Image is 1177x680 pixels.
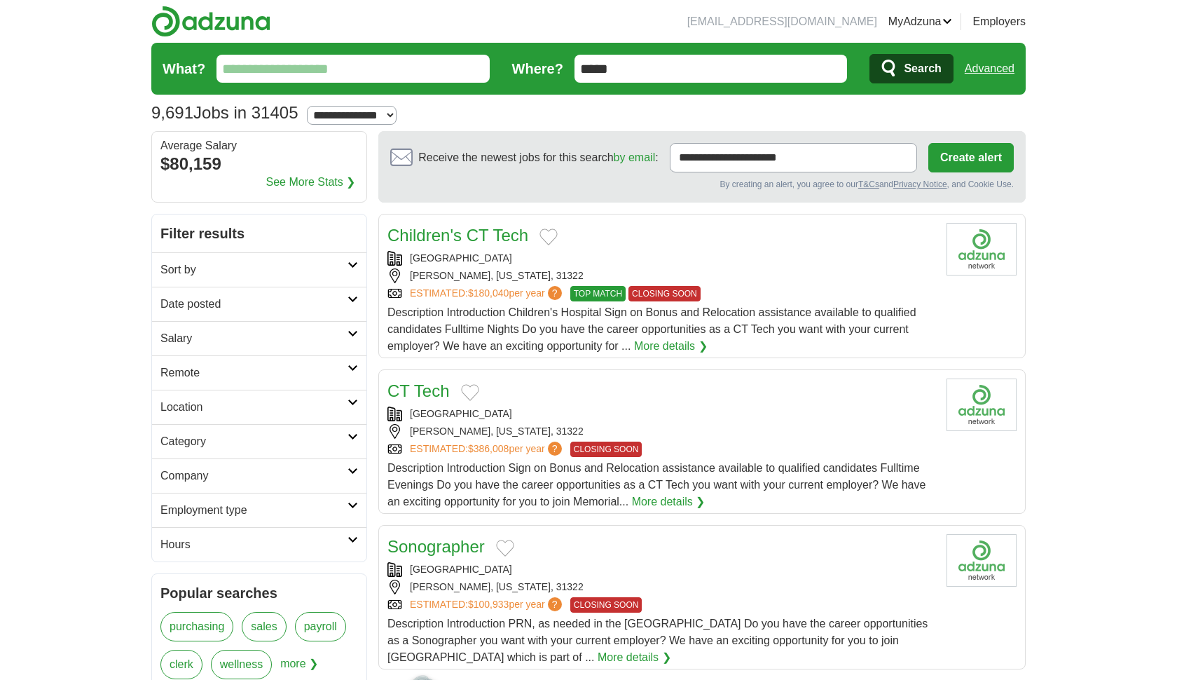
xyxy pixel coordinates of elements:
[410,442,565,457] a: ESTIMATED:$386,008per year?
[548,286,562,300] span: ?
[628,286,701,301] span: CLOSING SOON
[387,381,450,400] a: CT Tech
[151,6,270,37] img: Adzuna logo
[598,649,671,666] a: More details ❯
[928,143,1014,172] button: Create alert
[152,390,366,424] a: Location
[972,13,1026,30] a: Employers
[904,55,941,83] span: Search
[160,583,358,604] h2: Popular searches
[387,562,935,577] div: [GEOGRAPHIC_DATA]
[947,379,1017,431] img: Company logo
[160,502,347,519] h2: Employment type
[548,442,562,456] span: ?
[152,215,366,252] h2: Filter results
[266,174,356,191] a: See More Stats ❯
[152,424,366,458] a: Category
[152,458,366,493] a: Company
[410,286,565,301] a: ESTIMATED:$180,040per year?
[160,433,347,450] h2: Category
[687,13,877,30] li: [EMAIL_ADDRESS][DOMAIN_NAME]
[160,399,347,416] h2: Location
[468,599,509,610] span: $100,933
[211,650,272,679] a: wellness
[512,58,563,79] label: Where?
[570,597,642,613] span: CLOSING SOON
[965,55,1014,83] a: Advanced
[614,151,656,163] a: by email
[387,618,928,663] span: Description Introduction PRN, as needed in the [GEOGRAPHIC_DATA] Do you have the career opportuni...
[151,103,298,122] h1: Jobs in 31405
[152,493,366,527] a: Employment type
[468,443,509,454] span: $386,008
[151,100,193,125] span: 9,691
[242,612,286,641] a: sales
[160,650,202,679] a: clerk
[387,537,485,556] a: Sonographer
[387,462,925,508] span: Description Introduction Sign on Bonus and Relocation assistance available to qualified candidate...
[387,268,935,283] div: [PERSON_NAME], [US_STATE], 31322
[893,179,947,189] a: Privacy Notice
[387,407,935,421] div: [GEOGRAPHIC_DATA]
[418,149,658,166] span: Receive the newest jobs for this search :
[390,178,1014,191] div: By creating an alert, you agree to our and , and Cookie Use.
[539,229,558,245] button: Add to favorite jobs
[548,597,562,611] span: ?
[160,365,347,381] h2: Remote
[160,140,358,151] div: Average Salary
[160,296,347,313] h2: Date posted
[858,179,879,189] a: T&Cs
[468,287,509,299] span: $180,040
[387,306,916,352] span: Description Introduction Children's Hospital Sign on Bonus and Relocation assistance available to...
[387,424,935,439] div: [PERSON_NAME], [US_STATE], 31322
[869,54,953,83] button: Search
[947,534,1017,587] img: Company logo
[160,536,347,553] h2: Hours
[387,580,935,594] div: [PERSON_NAME], [US_STATE], 31322
[387,251,935,266] div: [GEOGRAPHIC_DATA]
[295,612,346,641] a: payroll
[632,494,705,510] a: More details ❯
[496,540,514,557] button: Add to favorite jobs
[152,287,366,321] a: Date posted
[461,384,479,401] button: Add to favorite jobs
[160,151,358,177] div: $80,159
[152,252,366,287] a: Sort by
[152,355,366,390] a: Remote
[152,527,366,562] a: Hours
[947,223,1017,276] img: Company logo
[387,226,528,245] a: Children's CT Tech
[410,597,565,613] a: ESTIMATED:$100,933per year?
[160,612,233,641] a: purchasing
[160,468,347,484] h2: Company
[634,338,708,355] a: More details ❯
[888,13,953,30] a: MyAdzuna
[160,261,347,278] h2: Sort by
[570,286,626,301] span: TOP MATCH
[163,58,205,79] label: What?
[570,442,642,457] span: CLOSING SOON
[160,330,347,347] h2: Salary
[152,321,366,355] a: Salary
